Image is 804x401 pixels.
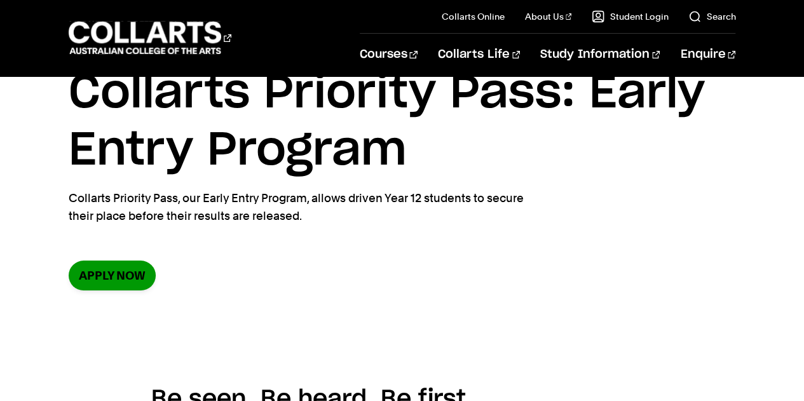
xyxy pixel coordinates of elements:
[592,10,668,23] a: Student Login
[540,34,660,76] a: Study Information
[525,10,572,23] a: About Us
[360,34,418,76] a: Courses
[680,34,735,76] a: Enquire
[442,10,505,23] a: Collarts Online
[69,20,231,56] div: Go to homepage
[69,261,156,290] a: Apply now
[69,189,533,225] p: Collarts Priority Pass, our Early Entry Program, allows driven Year 12 students to secure their p...
[688,10,735,23] a: Search
[69,65,736,179] h1: Collarts Priority Pass: Early Entry Program
[438,34,520,76] a: Collarts Life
